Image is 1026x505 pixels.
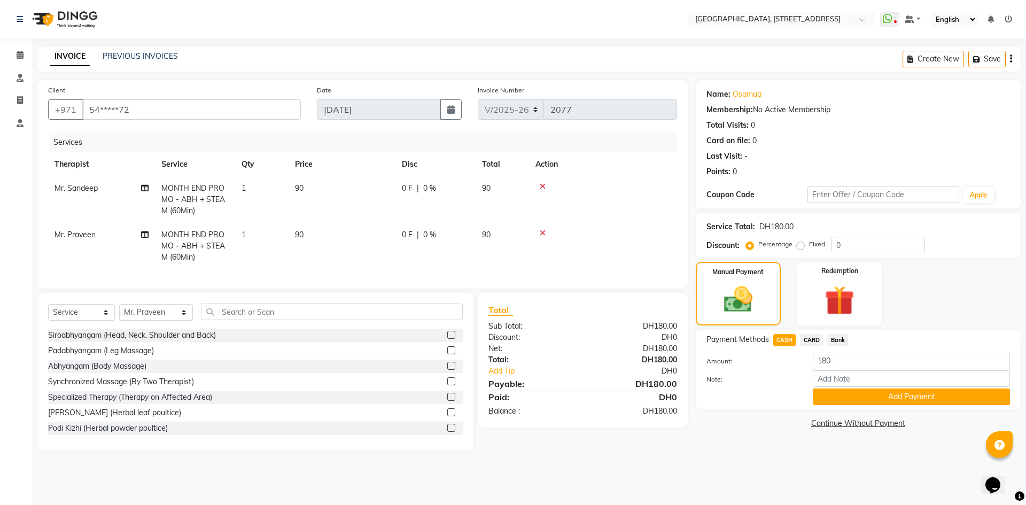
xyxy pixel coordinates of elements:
[706,120,749,131] div: Total Visits:
[582,321,685,332] div: DH180.00
[600,366,685,377] div: DH0
[155,152,235,176] th: Service
[582,332,685,343] div: DH0
[48,376,194,387] div: Synchronized Massage (By Two Therapist)
[706,189,807,200] div: Coupon Code
[800,334,823,346] span: CARD
[706,151,742,162] div: Last Visit:
[733,89,761,100] a: Osamaa
[27,4,100,34] img: logo
[813,370,1010,387] input: Add Note
[733,166,737,177] div: 0
[48,392,212,403] div: Specialized Therapy (Therapy on Affected Area)
[582,377,685,390] div: DH180.00
[480,343,582,354] div: Net:
[476,152,529,176] th: Total
[706,104,1010,115] div: No Active Membership
[706,240,740,251] div: Discount:
[161,183,225,215] span: MONTH END PROMO - ABH + STEAM (60Min)
[480,377,582,390] div: Payable:
[480,406,582,417] div: Balance :
[480,354,582,366] div: Total:
[417,183,419,194] span: |
[582,354,685,366] div: DH180.00
[813,389,1010,405] button: Add Payment
[706,334,769,345] span: Payment Methods
[981,462,1015,494] iframe: chat widget
[903,51,964,67] button: Create New
[295,230,304,239] span: 90
[712,267,764,277] label: Manual Payment
[813,353,1010,369] input: Amount
[48,99,83,120] button: +971
[698,418,1019,429] a: Continue Without Payment
[815,282,864,319] img: _gift.svg
[48,407,181,418] div: [PERSON_NAME] (Herbal leaf poultice)
[751,120,755,131] div: 0
[480,332,582,343] div: Discount:
[235,152,289,176] th: Qty
[395,152,476,176] th: Disc
[82,99,301,120] input: Search by Name/Mobile/Email/Code
[821,266,858,276] label: Redemption
[423,229,436,240] span: 0 %
[809,239,825,249] label: Fixed
[758,239,792,249] label: Percentage
[402,229,413,240] span: 0 F
[807,187,959,203] input: Enter Offer / Coupon Code
[715,283,761,316] img: _cash.svg
[706,221,755,232] div: Service Total:
[773,334,796,346] span: CASH
[48,423,168,434] div: Podi Kizhi (Herbal powder poultice)
[50,47,90,66] a: INVOICE
[242,230,246,239] span: 1
[582,391,685,403] div: DH0
[482,230,491,239] span: 90
[482,183,491,193] span: 90
[582,406,685,417] div: DH180.00
[49,133,685,152] div: Services
[48,330,216,341] div: Siroabhyangam (Head, Neck, Shoulder and Back)
[242,183,246,193] span: 1
[103,51,178,61] a: PREVIOUS INVOICES
[698,375,805,384] label: Note:
[423,183,436,194] span: 0 %
[295,183,304,193] span: 90
[55,183,98,193] span: Mr. Sandeep
[706,104,753,115] div: Membership:
[480,321,582,332] div: Sub Total:
[48,152,155,176] th: Therapist
[417,229,419,240] span: |
[752,135,757,146] div: 0
[480,366,600,377] a: Add Tip
[706,135,750,146] div: Card on file:
[706,89,730,100] div: Name:
[161,230,225,262] span: MONTH END PROMO - ABH + STEAM (60Min)
[488,305,513,316] span: Total
[706,166,730,177] div: Points:
[698,356,805,366] label: Amount:
[289,152,395,176] th: Price
[963,187,994,203] button: Apply
[55,230,96,239] span: Mr. Praveen
[968,51,1006,67] button: Save
[827,334,848,346] span: Bank
[317,86,331,95] label: Date
[48,345,154,356] div: Padabhyangam (Leg Massage)
[402,183,413,194] span: 0 F
[480,391,582,403] div: Paid:
[759,221,794,232] div: DH180.00
[744,151,748,162] div: -
[529,152,677,176] th: Action
[48,86,65,95] label: Client
[48,361,146,372] div: Abhyangam (Body Massage)
[201,304,463,320] input: Search or Scan
[582,343,685,354] div: DH180.00
[478,86,524,95] label: Invoice Number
